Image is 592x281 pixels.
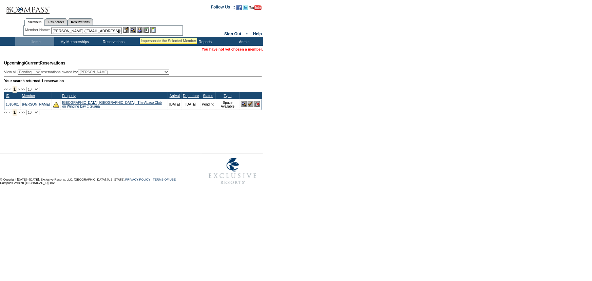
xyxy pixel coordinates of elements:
a: Subscribe to our YouTube Channel [249,7,262,11]
a: 1810481 [6,102,19,106]
img: View [130,27,136,33]
a: [PERSON_NAME] [22,102,50,106]
img: Impersonate [137,27,142,33]
img: Exclusive Resorts [202,154,263,188]
td: Space Available [216,99,240,110]
a: Follow us on Twitter [243,7,248,11]
a: Departure [183,94,199,98]
img: Follow us on Twitter [243,5,248,10]
img: Confirm Reservation [248,101,253,107]
a: PRIVACY POLICY [125,178,150,181]
td: My Memberships [54,37,93,46]
td: [DATE] [168,99,182,110]
td: Pending [200,99,216,110]
span: < [9,87,11,91]
img: There are insufficient days and/or tokens to cover this reservation [53,101,59,108]
a: Arrival [170,94,180,98]
td: Reservations [93,37,132,46]
a: Help [253,32,262,36]
a: Type [224,94,232,98]
td: [DATE] [182,99,200,110]
a: [GEOGRAPHIC_DATA], [GEOGRAPHIC_DATA] - The Abaco Club on Winding Bay :: Guana [62,101,162,108]
span: < [9,110,11,114]
span: << [4,110,8,114]
span: > [18,110,20,114]
span: :: [246,32,249,36]
a: Member [22,94,35,98]
span: Reservations [4,61,65,65]
span: >> [21,87,25,91]
a: ID [6,94,9,98]
a: Become our fan on Facebook [236,7,242,11]
span: << [4,87,8,91]
span: >> [21,110,25,114]
a: Reservations [68,18,93,25]
a: Sign Out [224,32,241,36]
img: b_calculator.gif [150,27,156,33]
span: You have not yet chosen a member. [202,47,263,51]
a: Property [62,94,76,98]
div: Impersonate the Selected Member [141,39,196,43]
a: Residences [45,18,68,25]
span: 1 [13,109,17,116]
td: Reports [185,37,224,46]
img: Become our fan on Facebook [236,5,242,10]
span: > [18,87,20,91]
img: View Reservation [241,101,247,107]
img: Cancel Reservation [254,101,260,107]
img: b_edit.gif [123,27,129,33]
a: TERMS OF USE [153,178,176,181]
a: Members [24,18,45,26]
div: Member Name: [25,27,51,33]
a: Status [203,94,213,98]
span: 1 [13,86,17,93]
td: Home [15,37,54,46]
img: Reservations [144,27,149,33]
div: Your search returned 1 reservation [4,79,262,83]
td: Admin [224,37,263,46]
span: Upcoming/Current [4,61,40,65]
img: Subscribe to our YouTube Channel [249,5,262,10]
td: Vacation Collection [132,37,185,46]
div: View all: reservations owned by: [4,70,172,75]
td: Follow Us :: [211,4,235,12]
